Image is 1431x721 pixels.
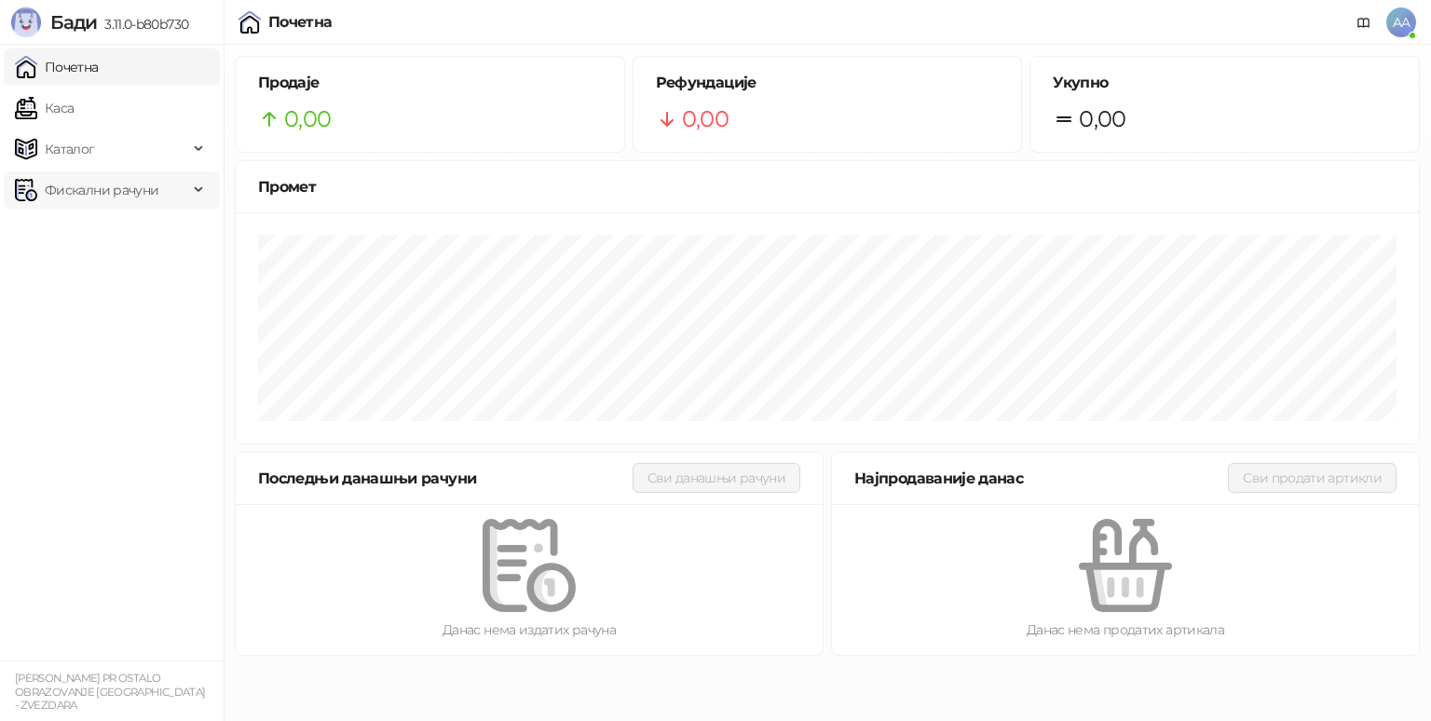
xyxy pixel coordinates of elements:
span: 0,00 [1079,102,1125,137]
span: Фискални рачуни [45,171,158,209]
h5: Рефундације [656,72,1000,94]
div: Најпродаваније данас [854,467,1228,490]
div: Данас нема продатих артикала [862,619,1389,640]
img: Logo [11,7,41,37]
span: 0,00 [284,102,331,137]
div: Данас нема издатих рачуна [266,619,793,640]
span: 3.11.0-b80b730 [97,16,188,33]
a: Документација [1349,7,1379,37]
div: Последњи данашњи рачуни [258,467,633,490]
button: Сви продати артикли [1228,463,1397,493]
span: Каталог [45,130,95,168]
span: Бади [50,11,97,34]
a: Каса [15,89,74,127]
span: 0,00 [682,102,729,137]
div: Почетна [268,15,333,30]
a: Почетна [15,48,99,86]
button: Сви данашњи рачуни [633,463,800,493]
h5: Продаје [258,72,602,94]
span: AA [1386,7,1416,37]
small: [PERSON_NAME] PR OSTALO OBRAZOVANJE [GEOGRAPHIC_DATA] - ZVEZDARA [15,672,205,712]
h5: Укупно [1053,72,1397,94]
div: Промет [258,175,1397,198]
